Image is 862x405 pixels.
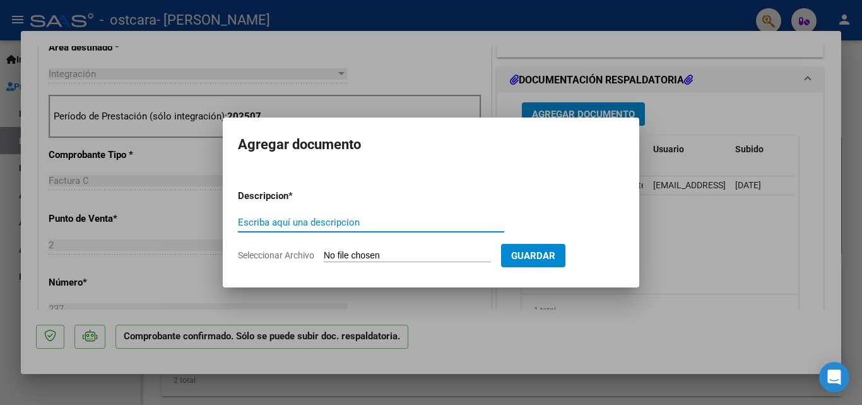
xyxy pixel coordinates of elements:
[238,189,354,203] p: Descripcion
[501,244,565,267] button: Guardar
[819,362,849,392] div: Open Intercom Messenger
[238,133,624,157] h2: Agregar documento
[238,250,314,260] span: Seleccionar Archivo
[511,250,555,262] span: Guardar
